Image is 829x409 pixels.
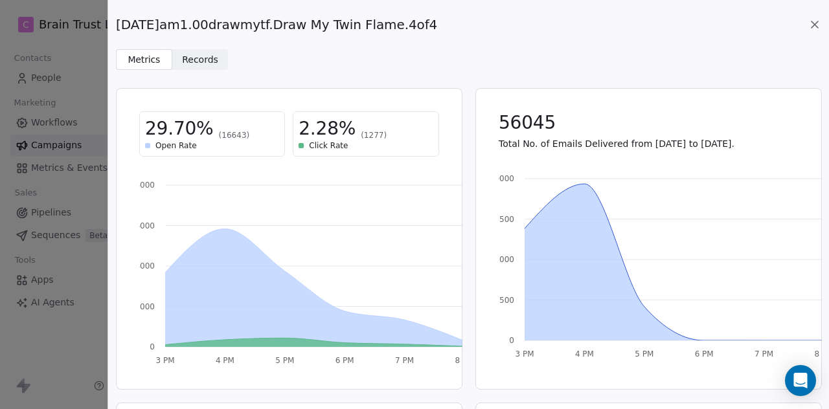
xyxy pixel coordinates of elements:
span: Records [182,53,218,67]
span: (1277) [361,130,387,140]
span: [DATE]am1.00drawmytf.Draw My Twin Flame.4of4 [116,16,437,34]
tspan: 0 [150,342,155,351]
tspan: 6000 [135,221,155,230]
span: Click Rate [309,140,348,151]
tspan: 7500 [494,296,514,305]
tspan: 15000 [489,255,514,264]
tspan: 8000 [135,181,155,190]
p: Total No. of Emails Delivered from [DATE] to [DATE]. [499,137,799,150]
tspan: 4 PM [574,349,593,359]
tspan: 4 PM [216,356,234,365]
tspan: 8 PM [455,356,473,365]
span: Open Rate [155,140,197,151]
span: 56045 [499,111,556,135]
tspan: 30000 [489,174,514,183]
tspan: 4000 [135,261,155,271]
tspan: 0 [509,336,514,345]
tspan: 5 PM [275,356,294,365]
tspan: 2000 [135,302,155,311]
tspan: 3 PM [515,349,534,359]
span: (16643) [219,130,250,140]
tspan: 3 PM [155,356,174,365]
tspan: 7 PM [395,356,414,365]
div: Open Intercom Messenger [785,365,816,396]
tspan: 7 PM [755,349,773,359]
span: 29.70% [145,117,214,140]
tspan: 5 PM [635,349,653,359]
tspan: 22500 [489,215,514,224]
tspan: 6 PM [694,349,713,359]
tspan: 6 PM [335,356,354,365]
span: 2.28% [299,117,356,140]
